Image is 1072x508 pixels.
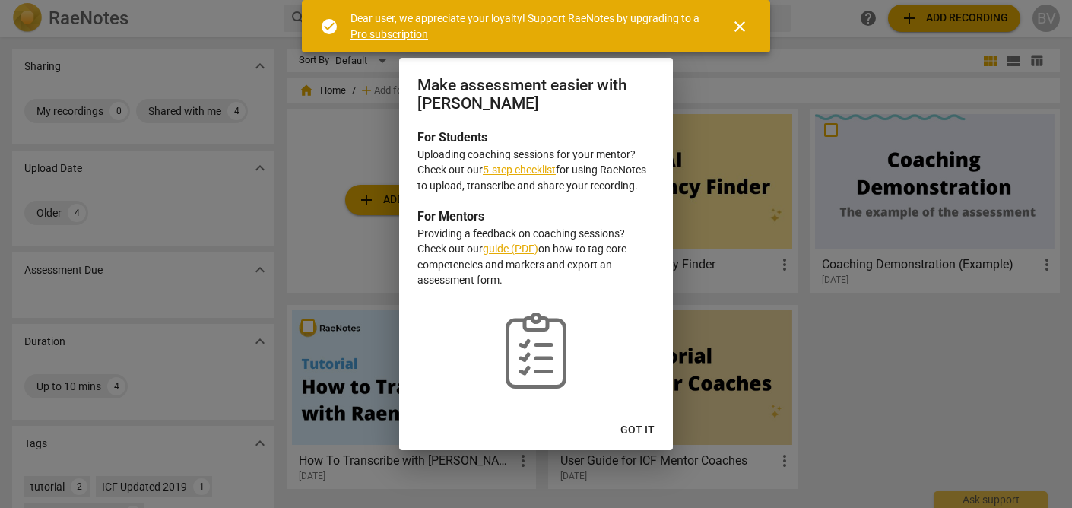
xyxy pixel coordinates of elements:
[731,17,749,36] span: close
[483,243,538,255] a: guide (PDF)
[350,11,703,42] div: Dear user, we appreciate your loyalty! Support RaeNotes by upgrading to a
[417,226,655,288] p: Providing a feedback on coaching sessions? Check out our on how to tag core competencies and mark...
[350,28,428,40] a: Pro subscription
[722,8,758,45] button: Close
[320,17,338,36] span: check_circle
[417,147,655,194] p: Uploading coaching sessions for your mentor? Check out our for using RaeNotes to upload, transcri...
[483,164,556,176] a: 5-step checklist
[417,209,484,224] b: For Mentors
[620,423,655,438] span: Got it
[417,76,655,113] h2: Make assessment easier with [PERSON_NAME]
[417,130,487,144] b: For Students
[608,417,667,444] button: Got it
